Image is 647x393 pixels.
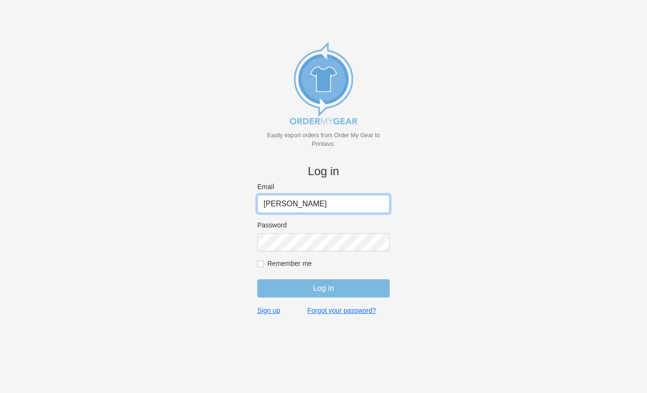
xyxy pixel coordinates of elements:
p: Easily export orders from Order My Gear to Printavo. [257,131,390,148]
a: Forgot your password? [307,306,376,315]
label: Remember me [267,259,390,268]
label: Password [257,221,390,229]
input: Log in [257,279,390,298]
a: Sign up [257,306,280,315]
img: new_omg_export_logo-652582c309f788888370c3373ec495a74b7b3fc93c8838f76510ecd25890bcc4.png [276,35,371,131]
h4: Log in [257,165,390,179]
label: Email [257,182,390,191]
